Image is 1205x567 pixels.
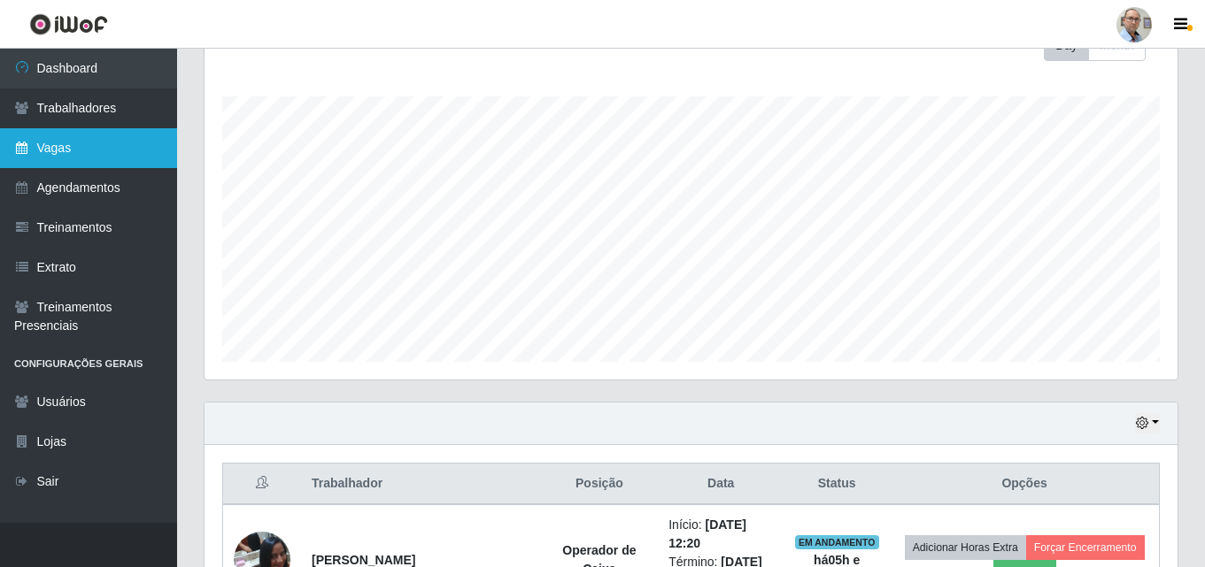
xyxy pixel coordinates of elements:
button: Adicionar Horas Extra [905,535,1026,560]
img: CoreUI Logo [29,13,108,35]
th: Trabalhador [301,464,541,505]
th: Opções [890,464,1159,505]
th: Data [658,464,784,505]
time: [DATE] 12:20 [668,517,746,550]
span: EM ANDAMENTO [795,535,879,549]
th: Posição [541,464,659,505]
button: Forçar Encerramento [1026,535,1145,560]
th: Status [784,464,890,505]
strong: [PERSON_NAME] [312,553,415,567]
li: Início: [668,516,773,553]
